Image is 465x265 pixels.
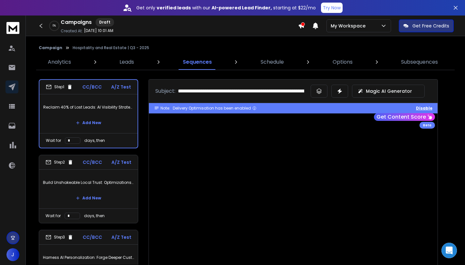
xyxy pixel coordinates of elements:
div: So in short: Step 1 → wait 3 days → non-responders go to Step 2 → wait 4 days → then move to the ... [10,165,101,191]
button: Get Content Score [374,113,435,121]
div: I checked the sequence steps for your “Hospitality and Real Estate | Q3 - 2025” campaign. Based o... [10,51,101,77]
img: logo [6,22,19,34]
p: A/Z Test [111,84,131,90]
p: Sequences [183,58,212,66]
div: Step 3 [46,234,73,240]
p: A/Z Test [111,234,131,240]
p: Subsequences [401,58,438,66]
button: Try Now [321,3,343,13]
textarea: Message… [5,198,124,209]
p: [DATE] 10:01 AM [84,28,113,33]
a: Analytics [44,54,75,70]
a: Leads [116,54,138,70]
p: My Workspace [331,23,368,29]
button: Magic AI Generator [352,85,425,98]
div: Step 2 [46,159,73,165]
p: CC/BCC [83,159,102,165]
div: • This process continues through the remaining steps based on the delays and durations set. [10,115,101,134]
div: Hi [PERSON_NAME], [10,45,101,51]
iframe: Intercom live chat [441,243,457,258]
p: days, then [84,138,105,143]
p: Subject: [155,87,175,95]
div: • After that period, any leads who have not replied will automatically move to Step 2 (Template 2... [10,89,101,114]
h1: [PERSON_NAME] [31,3,73,8]
button: Disable [416,106,432,111]
p: Wait for [46,138,61,143]
div: Our usual reply time 🕒 [10,19,101,32]
p: Build Unshakeable Local Trust: Optimizations Driving Real Results [43,174,134,192]
img: Profile image for Raj [18,4,29,14]
strong: AI-powered Lead Finder, [212,5,272,11]
p: Created At: [61,28,83,34]
a: Subsequences [397,54,442,70]
p: Reclaim 40% of Lost Leads: AI Visibility Strategies for 2025 Growth [43,98,134,116]
a: Sequences [179,54,216,70]
button: J [6,248,19,261]
button: Send a message… [111,209,121,219]
p: Wait for [46,213,61,218]
div: • Step 1 (Template 1) will be used for 3 days. [10,77,101,89]
p: 0 % [53,24,56,28]
p: Leads [119,58,134,66]
h1: Campaigns [61,18,92,26]
div: [PERSON_NAME] • 1h ago [10,196,61,200]
p: Active in the last 15m [31,8,77,15]
button: Emoji picker [10,212,15,217]
p: Get only with our starting at $22/mo [136,5,316,11]
p: CC/BCC [83,234,102,240]
button: Home [113,3,125,15]
span: Note: [160,106,170,111]
button: Gif picker [20,212,26,217]
li: Step1CC/BCCA/Z TestReclaim 40% of Lost Leads: AI Visibility Strategies for 2025 GrowthAdd NewWait... [39,79,138,148]
p: Get Free Credits [412,23,449,29]
strong: verified leads [157,5,191,11]
li: Step2CC/BCCA/Z TestBuild Unshakeable Local Trust: Optimizations Driving Real ResultsAdd NewWait f... [39,155,138,223]
div: Hi [PERSON_NAME],I checked the sequence steps for your “Hospitality and Real Estate | Q3 - 2025” ... [5,41,106,195]
button: Campaign [39,45,62,50]
div: Beta [419,122,435,129]
p: CC/BCC [82,84,102,90]
div: Raj says… [5,41,124,206]
button: Add New [71,192,106,205]
p: Hospitality and Real Estate | Q3 - 2025 [73,45,149,50]
button: go back [4,3,16,15]
p: Magic AI Generator [366,88,412,94]
p: days, then [84,213,105,218]
p: Try Now [323,5,341,11]
button: Add New [71,116,106,129]
p: Analytics [48,58,71,66]
button: Upload attachment [31,212,36,217]
b: under 20 minutes [16,26,61,31]
p: Schedule [261,58,284,66]
div: Draft [96,18,114,26]
a: Schedule [257,54,288,70]
p: A/Z Test [111,159,131,165]
div: To clarify — yes, leads contacted in Step 1 will only be contacted again in Step 2 if they have n... [10,134,101,165]
p: Options [333,58,353,66]
button: Get Free Credits [399,19,454,32]
a: Options [329,54,356,70]
div: Step 1 [46,84,73,90]
div: Delivery Optimisation has been enabled [173,106,257,111]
